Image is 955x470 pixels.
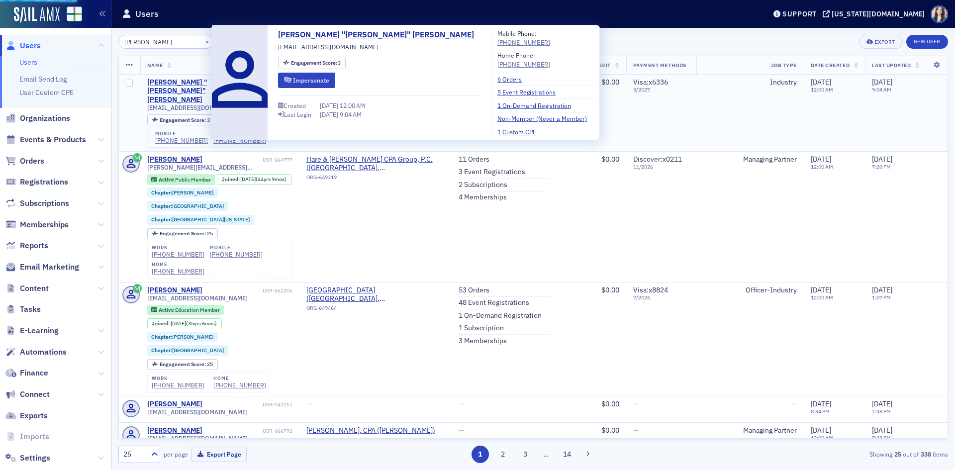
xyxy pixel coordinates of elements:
[633,164,689,170] span: 11 / 2026
[5,113,70,124] a: Organizations
[159,306,175,313] span: Active
[872,86,891,93] time: 9:04 AM
[832,9,925,18] div: [US_STATE][DOMAIN_NAME]
[811,62,850,69] span: Date Created
[306,286,445,303] a: [GEOGRAPHIC_DATA] ([GEOGRAPHIC_DATA], [GEOGRAPHIC_DATA])
[497,88,563,96] a: 5 Event Registrations
[159,176,175,183] span: Active
[204,157,292,163] div: USR-664777
[278,57,346,69] div: Engagement Score: 3
[633,294,689,301] span: 7 / 2026
[872,408,891,415] time: 7:38 PM
[147,78,261,104] a: [PERSON_NAME] "[PERSON_NAME]" [PERSON_NAME]
[20,262,79,273] span: Email Marketing
[872,285,892,294] span: [DATE]
[703,155,797,164] div: Managing Partner
[5,304,41,315] a: Tasks
[811,434,833,441] time: 12:00 AM
[320,110,340,118] span: [DATE]
[20,113,70,124] span: Organizations
[823,10,928,17] button: [US_STATE][DOMAIN_NAME]
[155,137,208,144] div: [PHONE_NUMBER]
[14,7,60,23] img: SailAMX
[147,426,202,435] a: [PERSON_NAME]
[497,29,550,47] div: Mobile Phone:
[5,219,69,230] a: Memberships
[497,127,544,136] a: 1 Custom CPE
[147,104,248,111] span: [EMAIL_ADDRESS][DOMAIN_NAME]
[164,450,188,459] label: per page
[892,450,903,459] strong: 25
[459,324,504,333] a: 1 Subscription
[20,198,69,209] span: Subscriptions
[497,101,578,110] a: 1 On-Demand Registration
[175,306,220,313] span: Education Member
[872,294,891,301] time: 1:07 PM
[497,75,529,84] a: 6 Orders
[5,347,67,358] a: Automations
[5,262,79,273] a: Email Marketing
[204,401,292,408] div: USR-741761
[151,176,210,183] a: Active Public Member
[5,198,69,209] a: Subscriptions
[20,134,86,145] span: Events & Products
[320,101,340,109] span: [DATE]
[147,400,202,409] div: [PERSON_NAME]
[20,347,67,358] span: Automations
[135,8,159,20] h1: Users
[20,389,50,400] span: Connect
[678,450,948,459] div: Showing out of items
[703,78,797,87] div: Industry
[811,163,833,170] time: 12:00 AM
[811,399,831,408] span: [DATE]
[151,203,224,209] a: Chapter:[GEOGRAPHIC_DATA]
[152,381,204,389] div: [PHONE_NUMBER]
[811,408,830,415] time: 8:34 PM
[147,62,163,69] span: Name
[459,298,529,307] a: 48 Event Registrations
[160,231,213,236] div: 25
[633,155,682,164] span: Discover : x0211
[155,131,208,137] div: mobile
[147,228,218,239] div: Engagement Score: 25
[5,325,59,336] a: E-Learning
[19,88,74,97] a: User Custom CPE
[152,268,204,275] a: [PHONE_NUMBER]
[791,399,797,408] span: —
[5,177,68,188] a: Registrations
[306,174,445,184] div: ORG-649319
[204,428,292,434] div: USR-666792
[633,399,639,408] span: —
[213,381,266,389] div: [PHONE_NUMBER]
[5,389,50,400] a: Connect
[20,177,68,188] span: Registrations
[152,251,204,258] a: [PHONE_NUMBER]
[20,325,59,336] span: E-Learning
[811,155,831,164] span: [DATE]
[633,285,668,294] span: Visa : x8824
[5,453,50,464] a: Settings
[872,155,892,164] span: [DATE]
[147,359,218,370] div: Engagement Score: 25
[771,62,797,69] span: Job Type
[811,78,831,87] span: [DATE]
[919,450,933,459] strong: 338
[171,320,217,327] div: (35yrs 6mos)
[497,51,550,69] div: Home Phone:
[151,189,172,196] span: Chapter :
[284,103,306,108] div: Created
[147,332,218,342] div: Chapter:
[160,117,210,123] div: 3
[872,426,892,435] span: [DATE]
[459,193,507,202] a: 4 Memberships
[151,306,219,313] a: Active Education Member
[210,251,263,258] a: [PHONE_NUMBER]
[151,202,172,209] span: Chapter :
[306,155,445,173] span: Hare & Dunlap CPA Group, P.C. (Alexander City, AL)
[160,361,207,368] span: Engagement Score :
[931,5,948,23] span: Profile
[147,114,215,125] div: Engagement Score: 3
